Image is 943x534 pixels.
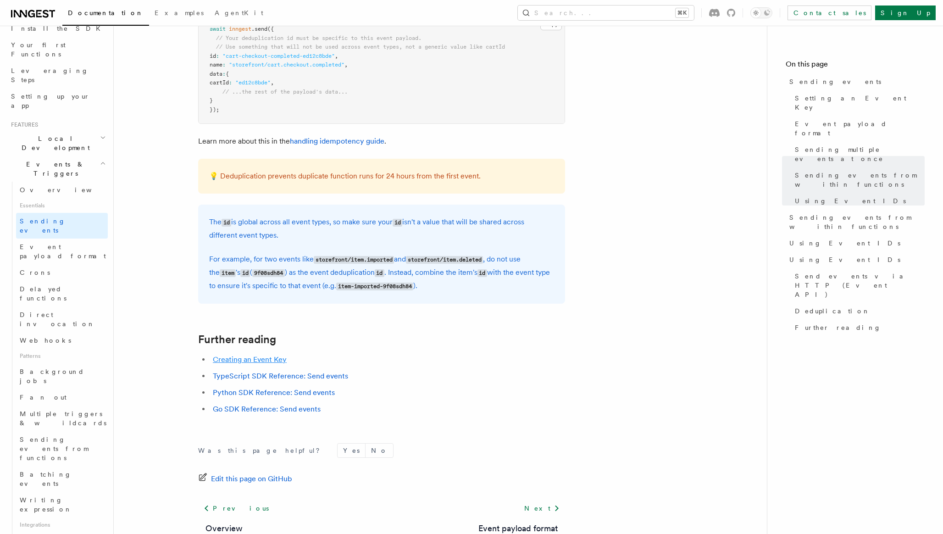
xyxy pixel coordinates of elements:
[198,333,276,346] a: Further reading
[338,444,365,457] button: Yes
[20,269,50,276] span: Crons
[216,35,422,41] span: // Your deduplication id must be specific to this event payload.
[20,394,67,401] span: Fan out
[16,332,108,349] a: Webhooks
[7,88,108,114] a: Setting up your app
[16,431,108,466] a: Sending events from functions
[20,186,114,194] span: Overview
[791,303,925,319] a: Deduplication
[7,130,108,156] button: Local Development
[210,106,219,113] span: });
[477,269,487,277] code: id
[789,77,881,86] span: Sending events
[336,283,413,290] code: item-imported-9f08sdh84
[393,219,402,227] code: id
[198,500,274,517] a: Previous
[16,492,108,517] a: Writing expression
[16,406,108,431] a: Multiple triggers & wildcards
[795,171,925,189] span: Sending events from within functions
[226,71,229,77] span: {
[229,61,344,68] span: "storefront/cart.checkout.completed"
[789,255,900,264] span: Using Event IDs
[335,53,338,59] span: ,
[786,73,925,90] a: Sending events
[68,9,144,17] span: Documentation
[210,61,222,68] span: name
[11,67,89,83] span: Leveraging Steps
[20,368,84,384] span: Background jobs
[222,53,335,59] span: "cart-checkout-completed-ed12c8bde"
[11,25,106,32] span: Install the SDK
[791,90,925,116] a: Setting an Event Key
[20,410,106,427] span: Multiple triggers & wildcards
[16,182,108,198] a: Overview
[795,94,925,112] span: Setting an Event Key
[7,62,108,88] a: Leveraging Steps
[155,9,204,17] span: Examples
[229,79,232,86] span: :
[271,79,274,86] span: ,
[216,53,219,59] span: :
[344,61,348,68] span: ,
[210,26,226,32] span: await
[222,89,348,95] span: // ...the rest of the payload's data...
[209,3,269,25] a: AgentKit
[314,256,394,264] code: storefront/item.imported
[375,269,384,277] code: id
[222,71,226,77] span: :
[213,388,335,397] a: Python SDK Reference: Send events
[222,219,231,227] code: id
[20,285,67,302] span: Delayed functions
[791,141,925,167] a: Sending multiple events at once
[16,198,108,213] span: Essentials
[7,121,38,128] span: Features
[252,269,284,277] code: 9f08sdh84
[290,137,384,145] a: handling idempotency guide
[795,145,925,163] span: Sending multiple events at once
[7,160,100,178] span: Events & Triggers
[216,44,505,50] span: // Use something that will not be used across event types, not a generic value like cartId
[220,269,236,277] code: item
[209,216,554,242] p: The is global across all event types, so make sure your isn't a value that will be shared across ...
[16,264,108,281] a: Crons
[795,323,881,332] span: Further reading
[791,167,925,193] a: Sending events from within functions
[213,355,287,364] a: Creating an Event Key
[16,349,108,363] span: Patterns
[20,496,72,513] span: Writing expression
[795,306,870,316] span: Deduplication
[210,79,229,86] span: cartId
[789,239,900,248] span: Using Event IDs
[11,41,66,58] span: Your first Functions
[518,6,694,20] button: Search...⌘K
[875,6,936,20] a: Sign Up
[240,269,250,277] code: id
[16,239,108,264] a: Event payload format
[210,71,222,77] span: data
[211,473,292,485] span: Edit this page on GitHub
[229,26,251,32] span: inngest
[791,268,925,303] a: Send events via HTTP (Event API)
[20,471,72,487] span: Batching events
[222,61,226,68] span: :
[213,405,321,413] a: Go SDK Reference: Send events
[750,7,772,18] button: Toggle dark mode
[366,444,393,457] button: No
[11,93,90,109] span: Setting up your app
[7,20,108,37] a: Install the SDK
[795,272,925,299] span: Send events via HTTP (Event API)
[406,256,483,264] code: storefront/item.deleted
[676,8,688,17] kbd: ⌘K
[16,213,108,239] a: Sending events
[209,170,554,183] p: 💡 Deduplication prevents duplicate function runs for 24 hours from the first event.
[791,193,925,209] a: Using Event IDs
[7,134,100,152] span: Local Development
[16,281,108,306] a: Delayed functions
[791,319,925,336] a: Further reading
[149,3,209,25] a: Examples
[62,3,149,26] a: Documentation
[786,251,925,268] a: Using Event IDs
[788,6,871,20] a: Contact sales
[235,79,271,86] span: "ed12c8bde"
[791,116,925,141] a: Event payload format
